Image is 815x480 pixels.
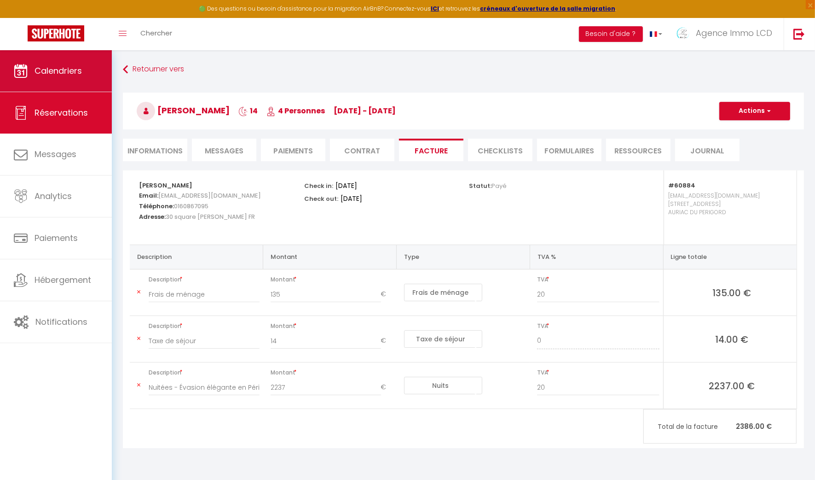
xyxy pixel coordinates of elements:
[669,181,696,190] strong: #60884
[397,245,530,269] th: Type
[719,102,790,120] button: Actions
[537,320,659,333] span: TVA
[130,245,263,269] th: Description
[137,105,230,116] span: [PERSON_NAME]
[35,274,91,286] span: Hébergement
[123,61,804,78] a: Retourner vers
[530,245,663,269] th: TVA %
[669,189,787,235] p: [EMAIL_ADDRESS][DOMAIN_NAME] [STREET_ADDRESS] AURIAC DU PERIGORD
[266,105,325,116] span: 4 Personnes
[133,18,179,50] a: Chercher
[140,28,172,38] span: Chercher
[261,139,325,161] li: Paiements
[644,416,796,436] p: 2386.00 €
[166,210,255,223] span: 30 square [PERSON_NAME] FR
[658,421,736,432] span: Total de la facture
[381,379,393,396] span: €
[158,189,261,202] span: [EMAIL_ADDRESS][DOMAIN_NAME]
[334,105,396,116] span: [DATE] - [DATE]
[579,26,643,42] button: Besoin d'aide ?
[537,366,659,379] span: TVA
[793,28,805,40] img: logout
[28,25,84,41] img: Super Booking
[205,146,243,156] span: Messages
[469,180,507,190] p: Statut:
[675,139,740,161] li: Journal
[381,286,393,303] span: €
[669,18,784,50] a: ... Agence Immo LCD
[330,139,394,161] li: Contrat
[381,333,393,349] span: €
[35,316,87,328] span: Notifications
[35,65,82,76] span: Calendriers
[676,26,690,40] img: ...
[35,190,72,202] span: Analytics
[139,191,158,200] strong: Email:
[35,148,76,160] span: Messages
[606,139,670,161] li: Ressources
[263,245,397,269] th: Montant
[663,245,797,269] th: Ligne totale
[271,273,393,286] span: Montant
[238,105,258,116] span: 14
[7,4,35,31] button: Ouvrir le widget de chat LiveChat
[139,181,192,190] strong: [PERSON_NAME]
[399,139,463,161] li: Facture
[468,139,532,161] li: CHECKLISTS
[480,5,615,12] a: créneaux d'ouverture de la salle migration
[139,202,174,211] strong: Téléphone:
[696,27,772,39] span: Agence Immo LCD
[139,212,166,221] strong: Adresse:
[149,320,260,333] span: Description
[537,139,601,161] li: FORMULAIRES
[35,107,88,118] span: Réservations
[35,232,78,244] span: Paiements
[304,193,338,203] p: Check out:
[671,333,793,345] span: 14.00 €
[149,366,260,379] span: Description
[492,181,507,190] span: Payé
[149,273,260,286] span: Description
[537,273,659,286] span: TVA
[123,139,187,161] li: Informations
[671,379,793,392] span: 2237.00 €
[174,199,208,213] span: 0160867095
[431,5,439,12] a: ICI
[271,320,393,333] span: Montant
[271,366,393,379] span: Montant
[304,180,333,190] p: Check in:
[671,286,793,299] span: 135.00 €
